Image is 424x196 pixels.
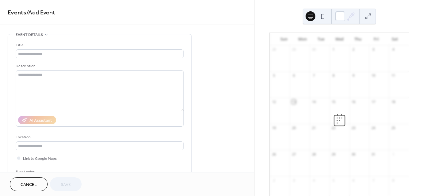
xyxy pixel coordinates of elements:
div: 26 [272,152,276,156]
div: 27 [291,152,296,156]
div: 7 [311,73,316,78]
div: Thu [349,33,367,45]
div: Location [16,134,183,140]
div: 11 [391,73,395,78]
div: 14 [311,99,316,104]
button: Cancel [10,177,48,191]
div: 15 [331,99,336,104]
div: 7 [371,178,376,183]
div: 2 [351,47,356,52]
div: 28 [272,47,276,52]
div: 23 [351,126,356,130]
div: 19 [272,126,276,130]
div: 25 [391,126,395,130]
div: 17 [371,99,376,104]
div: 21 [311,126,316,130]
div: 1 [391,152,395,156]
span: Link to Google Maps [23,156,57,162]
div: 18 [391,99,395,104]
div: 4 [311,178,316,183]
div: Sat [386,33,404,45]
div: 22 [331,126,336,130]
div: Fri [367,33,385,45]
span: / Add Event [26,7,55,19]
div: 8 [391,178,395,183]
div: 6 [351,178,356,183]
div: 3 [371,47,376,52]
span: Event details [16,32,43,38]
div: 29 [291,47,296,52]
div: 4 [391,47,395,52]
div: Event color [16,169,62,175]
span: Cancel [21,182,37,188]
div: 9 [351,73,356,78]
div: Sun [275,33,293,45]
div: Tue [312,33,330,45]
div: 16 [351,99,356,104]
div: 12 [272,99,276,104]
div: 8 [331,73,336,78]
div: 30 [351,152,356,156]
div: 10 [371,73,376,78]
div: 24 [371,126,376,130]
div: Mon [293,33,311,45]
div: 20 [291,126,296,130]
div: Description [16,63,183,69]
div: 3 [291,178,296,183]
div: Title [16,42,183,48]
div: 5 [272,73,276,78]
div: 13 [291,99,296,104]
div: 28 [311,152,316,156]
a: Events [8,7,26,19]
div: 29 [331,152,336,156]
div: 30 [311,47,316,52]
div: 2 [272,178,276,183]
div: 31 [371,152,376,156]
div: 5 [331,178,336,183]
div: 1 [331,47,336,52]
div: 6 [291,73,296,78]
div: Wed [330,33,349,45]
